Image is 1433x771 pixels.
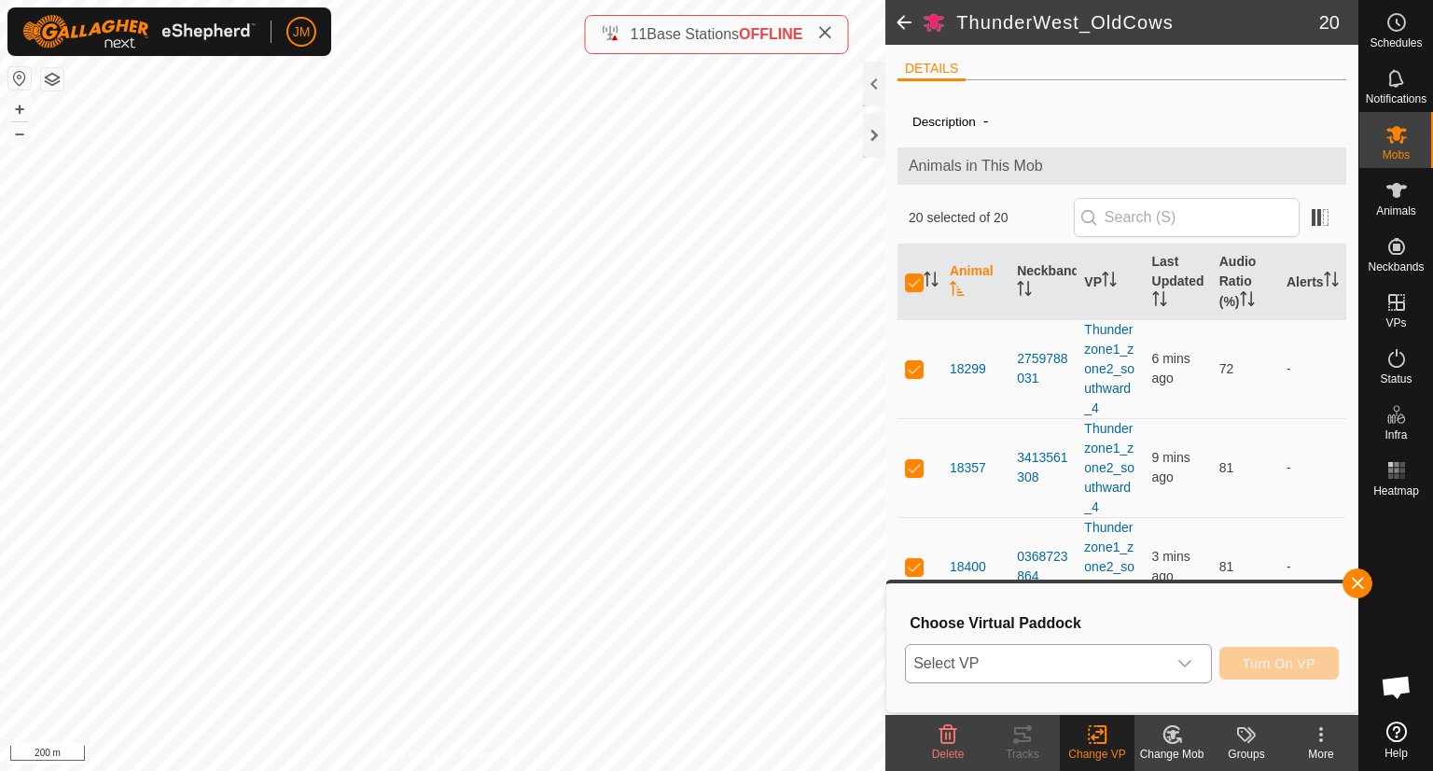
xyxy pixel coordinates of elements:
li: DETAILS [897,59,966,81]
span: 27 Aug 2025, 3:13 pm [1152,351,1190,385]
a: Privacy Policy [369,747,439,764]
div: dropdown trigger [1166,645,1203,682]
h3: Choose Virtual Paddock [910,614,1339,632]
td: - [1279,418,1346,517]
div: 2759788031 [1017,349,1069,388]
th: Last Updated [1145,245,1212,320]
button: Reset Map [8,67,31,90]
span: Schedules [1370,37,1422,49]
p-sorticon: Activate to sort [950,284,965,299]
span: Select VP [906,645,1166,682]
span: Animals [1376,205,1416,217]
a: Open chat [1369,659,1425,715]
span: Heatmap [1373,485,1419,497]
img: Gallagher Logo [22,15,256,49]
span: 18299 [950,359,986,379]
button: – [8,122,31,145]
div: Change Mob [1134,746,1209,763]
span: 11 [631,26,647,42]
span: 27 Aug 2025, 3:16 pm [1152,549,1190,583]
a: Thunder zone1_zone2_southward_4 [1084,322,1134,415]
span: Neckbands [1368,261,1424,273]
span: Infra [1384,429,1407,441]
span: Notifications [1366,93,1426,105]
p-sorticon: Activate to sort [1324,274,1339,289]
p-sorticon: Activate to sort [1240,294,1255,309]
a: Thunder zone1_zone2_southward_4 [1084,520,1134,613]
button: Turn On VP [1219,647,1339,680]
th: Alerts [1279,245,1346,320]
span: 72 [1219,361,1234,376]
button: Map Layers [41,68,63,91]
span: - [976,105,995,136]
span: 18357 [950,458,986,478]
span: JM [293,22,311,42]
span: VPs [1385,317,1406,329]
p-sorticon: Activate to sort [1152,294,1167,309]
div: Change VP [1060,746,1134,763]
td: - [1279,517,1346,616]
a: Help [1359,714,1433,766]
a: Thunder zone1_zone2_southward_4 [1084,421,1134,514]
span: Animals in This Mob [909,155,1335,177]
span: OFFLINE [739,26,802,42]
h2: ThunderWest_OldCows [956,11,1319,34]
span: 20 [1319,8,1340,36]
span: 18400 [950,557,986,577]
span: Status [1380,373,1412,385]
th: Neckband [1009,245,1077,320]
span: Help [1384,748,1408,759]
p-sorticon: Activate to sort [1017,284,1032,299]
div: 3413561308 [1017,448,1069,487]
span: Turn On VP [1243,656,1315,671]
span: 20 selected of 20 [909,208,1074,228]
span: 81 [1219,460,1234,475]
th: VP [1077,245,1144,320]
input: Search (S) [1074,198,1300,237]
th: Audio Ratio (%) [1212,245,1279,320]
td: - [1279,319,1346,418]
span: 81 [1219,559,1234,574]
label: Description [912,115,976,129]
span: Mobs [1383,149,1410,161]
div: 0368723864 [1017,547,1069,586]
p-sorticon: Activate to sort [1102,274,1117,289]
th: Animal [942,245,1009,320]
div: Tracks [985,746,1060,763]
span: 27 Aug 2025, 3:10 pm [1152,450,1190,484]
a: Contact Us [461,747,516,764]
span: Base Stations [647,26,739,42]
div: Groups [1209,746,1284,763]
button: + [8,98,31,120]
p-sorticon: Activate to sort [924,274,939,289]
div: More [1284,746,1358,763]
span: Delete [932,748,965,761]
